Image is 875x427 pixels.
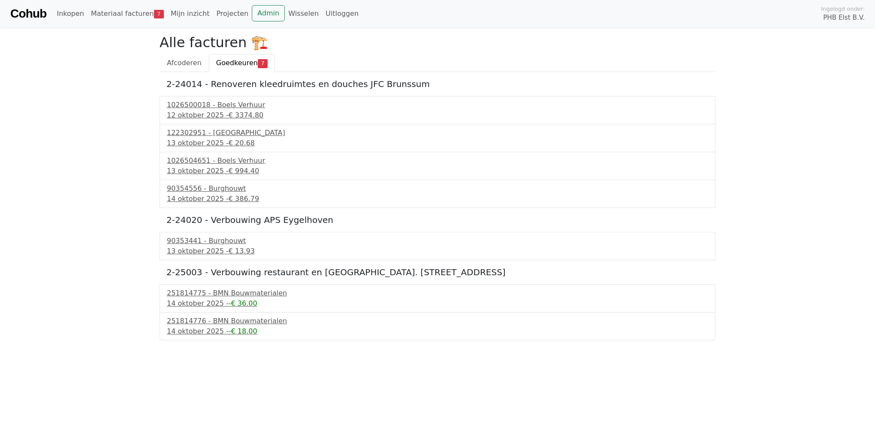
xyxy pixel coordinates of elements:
h5: 2-25003 - Verbouwing restaurant en [GEOGRAPHIC_DATA]. [STREET_ADDRESS] [166,267,709,277]
span: 7 [154,10,164,18]
div: 14 oktober 2025 - [167,326,708,337]
div: 14 oktober 2025 - [167,298,708,309]
span: Ingelogd onder: [821,5,865,13]
span: -€ 18.00 [229,327,257,335]
a: Goedkeuren7 [209,54,275,72]
div: 12 oktober 2025 - [167,110,708,120]
div: 122302951 - [GEOGRAPHIC_DATA] [167,128,708,138]
a: Admin [252,5,285,21]
a: Uitloggen [322,5,362,22]
h5: 2-24014 - Renoveren kleedruimtes en douches JFC Brunssum [166,79,709,89]
span: Afcoderen [167,59,202,67]
div: 14 oktober 2025 - [167,194,708,204]
span: PHB Elst B.V. [823,13,865,23]
span: € 13.93 [229,247,255,255]
span: 7 [258,59,268,68]
a: Projecten [213,5,252,22]
a: Materiaal facturen7 [87,5,167,22]
a: Mijn inzicht [167,5,213,22]
div: 90354556 - Burghouwt [167,183,708,194]
a: Wisselen [285,5,322,22]
div: 251814776 - BMN Bouwmaterialen [167,316,708,326]
span: Goedkeuren [216,59,258,67]
a: 1026500018 - Boels Verhuur12 oktober 2025 -€ 3374.80 [167,100,708,120]
h2: Alle facturen 🏗️ [160,34,715,51]
span: € 386.79 [229,195,259,203]
a: 1026504651 - Boels Verhuur13 oktober 2025 -€ 994.40 [167,156,708,176]
div: 1026500018 - Boels Verhuur [167,100,708,110]
div: 1026504651 - Boels Verhuur [167,156,708,166]
div: 13 oktober 2025 - [167,166,708,176]
h5: 2-24020 - Verbouwing APS Eygelhoven [166,215,709,225]
a: Inkopen [53,5,87,22]
span: € 3374.80 [229,111,263,119]
a: 251814776 - BMN Bouwmaterialen14 oktober 2025 --€ 18.00 [167,316,708,337]
span: € 994.40 [229,167,259,175]
a: 90353441 - Burghouwt13 oktober 2025 -€ 13.93 [167,236,708,256]
div: 13 oktober 2025 - [167,246,708,256]
a: 90354556 - Burghouwt14 oktober 2025 -€ 386.79 [167,183,708,204]
div: 251814775 - BMN Bouwmaterialen [167,288,708,298]
div: 13 oktober 2025 - [167,138,708,148]
div: 90353441 - Burghouwt [167,236,708,246]
a: Cohub [10,3,46,24]
a: 122302951 - [GEOGRAPHIC_DATA]13 oktober 2025 -€ 20.68 [167,128,708,148]
span: € 20.68 [229,139,255,147]
a: 251814775 - BMN Bouwmaterialen14 oktober 2025 --€ 36.00 [167,288,708,309]
a: Afcoderen [160,54,209,72]
span: -€ 36.00 [229,299,257,307]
